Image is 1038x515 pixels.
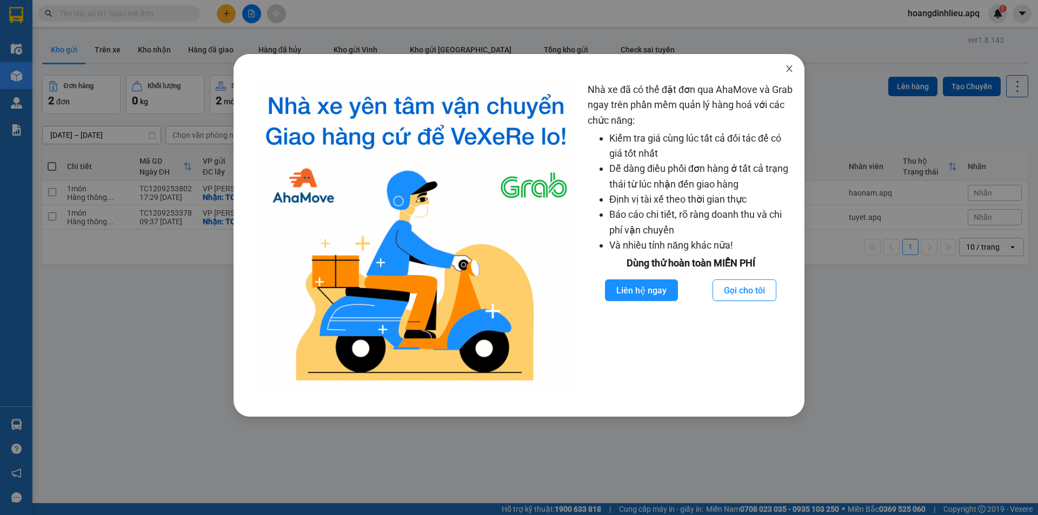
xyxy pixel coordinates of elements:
img: logo [253,82,579,390]
button: Gọi cho tôi [713,279,776,301]
span: Liên hệ ngay [616,284,667,297]
li: Kiểm tra giá cùng lúc tất cả đối tác để có giá tốt nhất [609,131,794,162]
button: Liên hệ ngay [605,279,678,301]
span: Gọi cho tôi [724,284,765,297]
li: Dễ dàng điều phối đơn hàng ở tất cả trạng thái từ lúc nhận đến giao hàng [609,161,794,192]
span: close [785,64,794,73]
div: Dùng thử hoàn toàn MIỄN PHÍ [588,256,794,271]
li: Và nhiều tính năng khác nữa! [609,238,794,253]
div: Nhà xe đã có thể đặt đơn qua AhaMove và Grab ngay trên phần mềm quản lý hàng hoá với các chức năng: [588,82,794,390]
button: Close [774,54,804,84]
li: Định vị tài xế theo thời gian thực [609,192,794,207]
li: Báo cáo chi tiết, rõ ràng doanh thu và chi phí vận chuyển [609,207,794,238]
